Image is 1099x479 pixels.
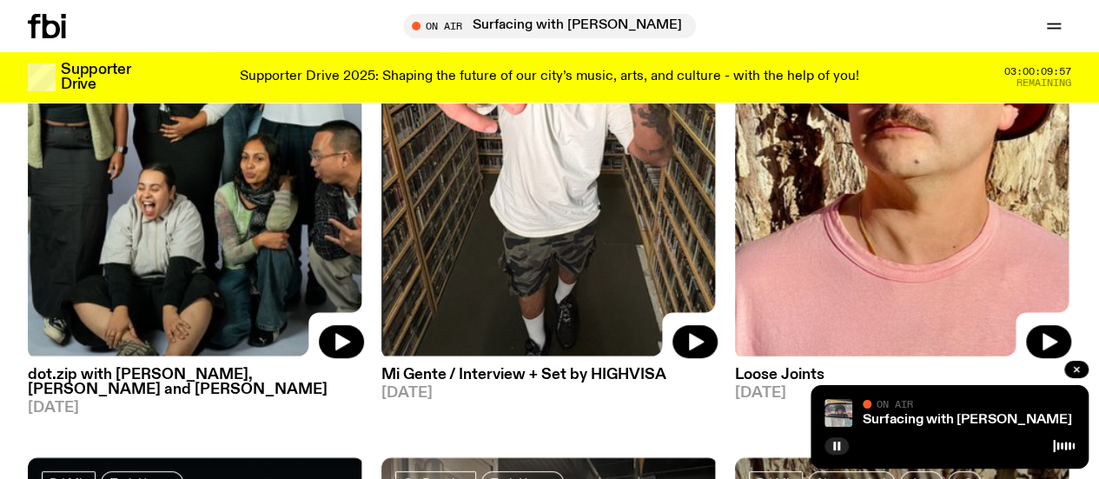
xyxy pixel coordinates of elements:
[1004,67,1071,77] span: 03:00:09:57
[403,14,696,38] button: On AirSurfacing with [PERSON_NAME]
[735,368,1071,383] h3: Loose Joints
[28,401,364,416] span: [DATE]
[735,386,1071,401] span: [DATE]
[28,359,364,416] a: dot.zip with [PERSON_NAME], [PERSON_NAME] and [PERSON_NAME][DATE]
[28,368,364,397] h3: dot.zip with [PERSON_NAME], [PERSON_NAME] and [PERSON_NAME]
[381,386,718,401] span: [DATE]
[877,398,913,409] span: On Air
[61,63,130,92] h3: Supporter Drive
[735,359,1071,401] a: Loose Joints[DATE]
[381,368,718,383] h3: Mi Gente / Interview + Set by HIGHVISA
[1016,78,1071,88] span: Remaining
[863,413,1072,427] a: Surfacing with [PERSON_NAME]
[240,70,859,85] p: Supporter Drive 2025: Shaping the future of our city’s music, arts, and culture - with the help o...
[381,359,718,401] a: Mi Gente / Interview + Set by HIGHVISA[DATE]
